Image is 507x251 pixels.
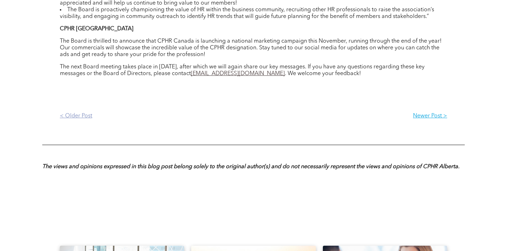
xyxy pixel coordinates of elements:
p: Newer Post > [254,113,447,120]
strong: The views and opinions expressed in this blog post belong solely to the original author(s) and do... [42,164,459,170]
a: Newer Post > [254,107,447,125]
li: The Board is proactively championing the value of HR within the business community, recruiting ot... [60,7,447,20]
p: < Older Post [60,113,254,120]
a: < Older Post [60,107,254,125]
p: The next Board meeting takes place in [DATE], after which we will again share our key messages. I... [60,64,447,77]
b: CPHR [GEOGRAPHIC_DATA] [60,26,133,32]
a: [EMAIL_ADDRESS][DOMAIN_NAME] [191,71,285,76]
p: The Board is thrilled to announce that CPHR Canada is launching a national marketing campaign thi... [60,38,447,58]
